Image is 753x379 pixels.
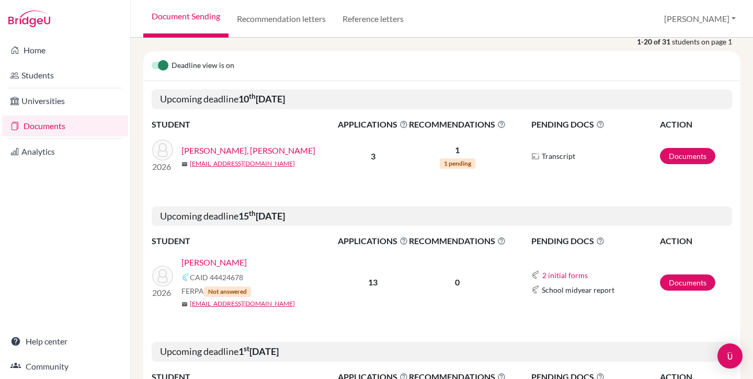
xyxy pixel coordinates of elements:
[238,210,285,222] b: 15 [DATE]
[152,266,173,286] img: Chua, Nick Sen
[152,140,173,160] img: Kristen, Natalie
[190,272,243,283] span: CAID 44424678
[409,144,506,156] p: 1
[717,343,743,369] div: Open Intercom Messenger
[190,299,295,308] a: [EMAIL_ADDRESS][DOMAIN_NAME]
[2,90,128,111] a: Universities
[204,286,251,297] span: Not answered
[2,356,128,377] a: Community
[637,36,672,47] strong: 1-20 of 31
[2,116,128,136] a: Documents
[531,285,540,294] img: Common App logo
[181,144,315,157] a: [PERSON_NAME], [PERSON_NAME]
[660,148,715,164] a: Documents
[440,158,475,169] span: 1 pending
[181,285,251,297] span: FERPA
[2,40,128,61] a: Home
[152,342,732,362] h5: Upcoming deadline
[368,277,378,287] b: 13
[8,10,50,27] img: Bridge-U
[371,151,375,161] b: 3
[542,151,575,162] span: Transcript
[2,65,128,86] a: Students
[531,271,540,279] img: Common App logo
[244,344,249,353] sup: st
[659,118,732,131] th: ACTION
[2,331,128,352] a: Help center
[409,235,506,247] span: RECOMMENDATIONS
[531,152,540,160] img: Parchments logo
[238,93,285,105] b: 10 [DATE]
[338,118,408,131] span: APPLICATIONS
[238,346,279,357] b: 1 [DATE]
[152,234,337,248] th: STUDENT
[181,161,188,167] span: mail
[338,235,408,247] span: APPLICATIONS
[249,209,256,217] sup: th
[659,234,732,248] th: ACTION
[672,36,740,47] span: students on page 1
[152,118,337,131] th: STUDENT
[152,286,173,299] p: 2026
[542,269,588,281] button: 2 initial forms
[409,276,506,289] p: 0
[531,118,659,131] span: PENDING DOCS
[152,89,732,109] h5: Upcoming deadline
[181,256,247,269] a: [PERSON_NAME]
[152,206,732,226] h5: Upcoming deadline
[409,118,506,131] span: RECOMMENDATIONS
[659,9,740,29] button: [PERSON_NAME]
[172,60,234,72] span: Deadline view is on
[249,92,256,100] sup: th
[660,274,715,291] a: Documents
[181,301,188,307] span: mail
[181,273,190,281] img: Common App logo
[531,235,659,247] span: PENDING DOCS
[542,284,614,295] span: School midyear report
[2,141,128,162] a: Analytics
[152,160,173,173] p: 2026
[190,159,295,168] a: [EMAIL_ADDRESS][DOMAIN_NAME]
